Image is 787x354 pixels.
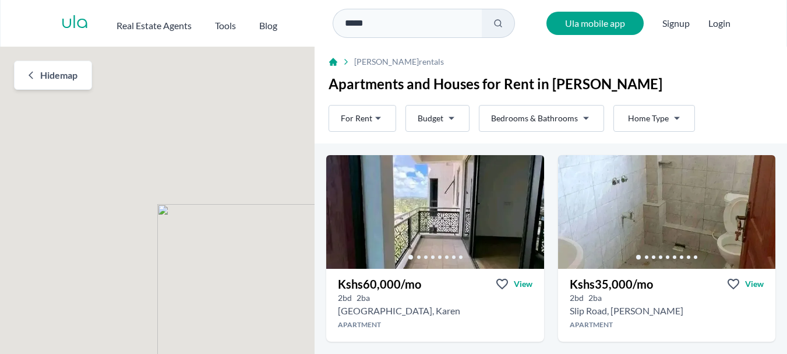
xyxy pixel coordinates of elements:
h2: 2 bedroom Apartment for rent in Karen - Kshs 35,000/mo -Masai Market, Nairobi, Kenya, Kajiado Cou... [570,304,683,318]
a: Blog [259,14,277,33]
h3: Kshs 60,000 /mo [338,276,421,292]
span: Hide map [40,68,77,82]
button: Tools [215,14,236,33]
button: Budget [405,105,470,132]
h3: Kshs 35,000 /mo [570,276,653,292]
h4: Apartment [326,320,544,330]
button: Login [708,16,730,30]
button: Bedrooms & Bathrooms [479,105,604,132]
h5: 2 bedrooms [338,292,352,304]
h2: Blog [259,19,277,33]
a: Kshs35,000/moViewView property in detail2bd 2ba Slip Road, [PERSON_NAME]Apartment [558,269,775,342]
nav: Main [117,14,301,33]
button: Home Type [613,105,695,132]
span: For Rent [341,113,372,124]
h2: 2 bedroom Apartment for rent in Karen - Kshs 60,000/mo -Karen Country Club, Nairobi, Kenya, Nairo... [338,304,460,318]
span: View [514,278,532,290]
img: 2 bedroom Apartment for rent - Kshs 60,000/mo - in Karen around Karen Country Club, Nairobi, Keny... [326,155,544,269]
h5: 2 bathrooms [588,292,602,304]
h4: Apartment [558,320,775,330]
h1: Apartments and Houses for Rent in [PERSON_NAME] [329,75,773,93]
a: Ula mobile app [546,12,644,35]
span: Signup [662,12,690,35]
span: Bedrooms & Bathrooms [491,113,578,124]
h5: 2 bedrooms [570,292,584,304]
span: [PERSON_NAME] rentals [354,56,444,68]
h5: 2 bathrooms [357,292,370,304]
h2: Tools [215,19,236,33]
button: Real Estate Agents [117,14,192,33]
a: Kshs60,000/moViewView property in detail2bd 2ba [GEOGRAPHIC_DATA], KarenApartment [326,269,544,342]
button: For Rent [329,105,396,132]
h2: Real Estate Agents [117,19,192,33]
a: ula [61,13,89,34]
span: Home Type [628,113,669,124]
span: Budget [418,113,443,124]
span: View [745,278,764,290]
img: 2 bedroom Apartment for rent - Kshs 35,000/mo - in Karen around Masai Market, Nairobi, Kenya, Kaj... [558,155,775,269]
